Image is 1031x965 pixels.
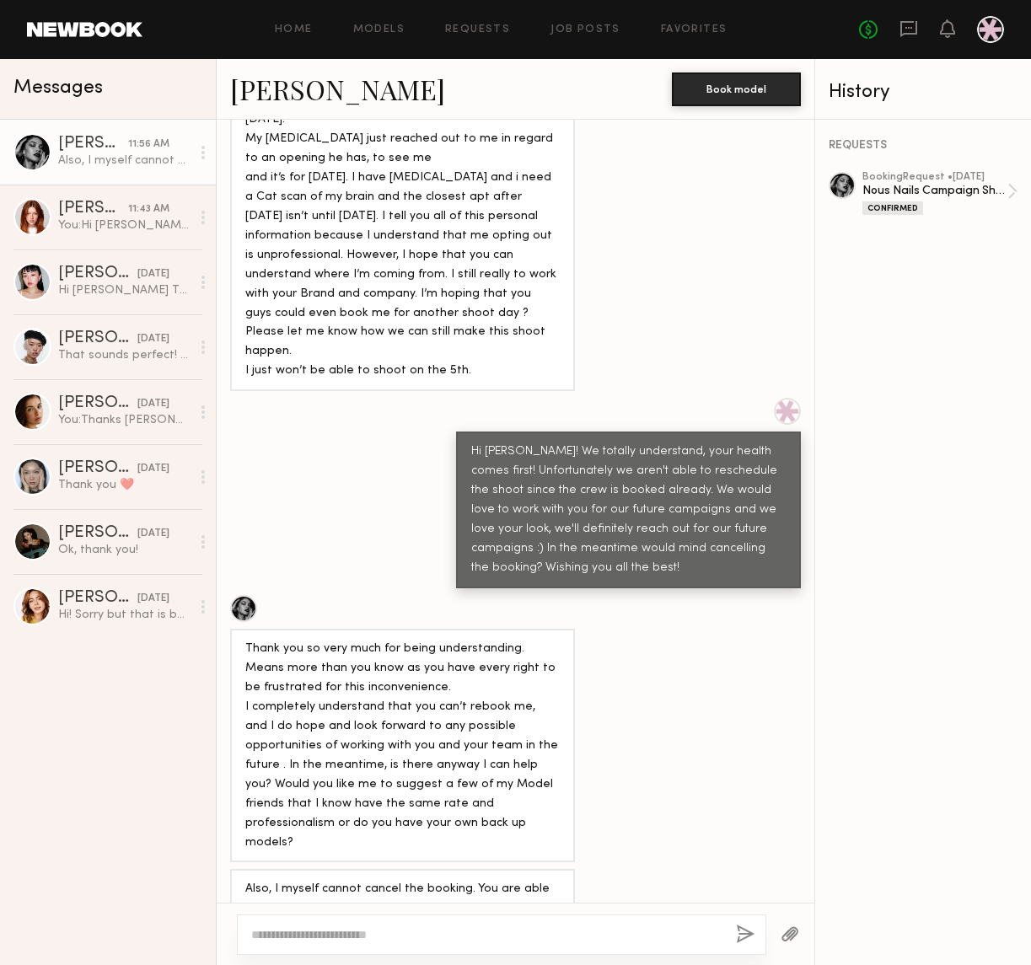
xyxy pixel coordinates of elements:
div: [DATE] [137,461,169,477]
div: Also, I myself cannot cancel the booking. You are able to release me on your side. I can send you... [58,153,191,169]
div: Unfortunately, I have to opt out for the work day of [DATE]. My [MEDICAL_DATA] just reached out t... [245,91,560,381]
a: Requests [445,24,510,35]
div: [PERSON_NAME] [58,265,137,282]
a: bookingRequest •[DATE]Nous Nails Campaign ShootConfirmed [862,172,1018,215]
div: [PERSON_NAME] [58,330,137,347]
div: 11:43 AM [128,201,169,217]
div: Ok, thank you! [58,542,191,558]
div: Thank you so very much for being understanding. Means more than you know as you have every right ... [245,640,560,852]
div: That sounds perfect! I will let you know when the nail tips arrive! I received the Venmo! Thank y... [58,347,191,363]
div: booking Request • [DATE] [862,172,1007,183]
button: Book model [672,72,801,106]
div: [PERSON_NAME] [58,590,137,607]
div: [PERSON_NAME] [58,525,137,542]
div: Hi [PERSON_NAME] Thanks so much for your kind words! I hope to work together in the future. [PERS... [58,282,191,298]
div: [DATE] [137,331,169,347]
div: Confirmed [862,201,923,215]
div: [DATE] [137,591,169,607]
div: [PERSON_NAME] [58,136,128,153]
div: History [829,83,1018,102]
div: Hi [PERSON_NAME]! We totally understand, your health comes first! Unfortunately we aren't able to... [471,442,786,578]
div: You: Thanks [PERSON_NAME]! We will definitely reach out for the next shoot :) We would love to wo... [58,412,191,428]
a: [PERSON_NAME] [230,71,445,107]
div: [PERSON_NAME] [58,201,128,217]
a: Home [275,24,313,35]
div: [PERSON_NAME] [58,460,137,477]
div: REQUESTS [829,140,1018,152]
div: [DATE] [137,526,169,542]
a: Models [353,24,405,35]
div: You: Hi [PERSON_NAME]! I'm so sorry on the delayed response - yes let's do it for $100/hr! Please... [58,217,191,233]
div: [PERSON_NAME] [58,395,137,412]
div: Thank you ❤️ [58,477,191,493]
div: [DATE] [137,266,169,282]
div: 11:56 AM [128,137,169,153]
div: Hi! Sorry but that is below my rate. [58,607,191,623]
a: Job Posts [550,24,620,35]
span: Messages [13,78,103,98]
a: Favorites [661,24,728,35]
a: Book model [672,81,801,95]
div: [DATE] [137,396,169,412]
div: Nous Nails Campaign Shoot [862,183,1007,199]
